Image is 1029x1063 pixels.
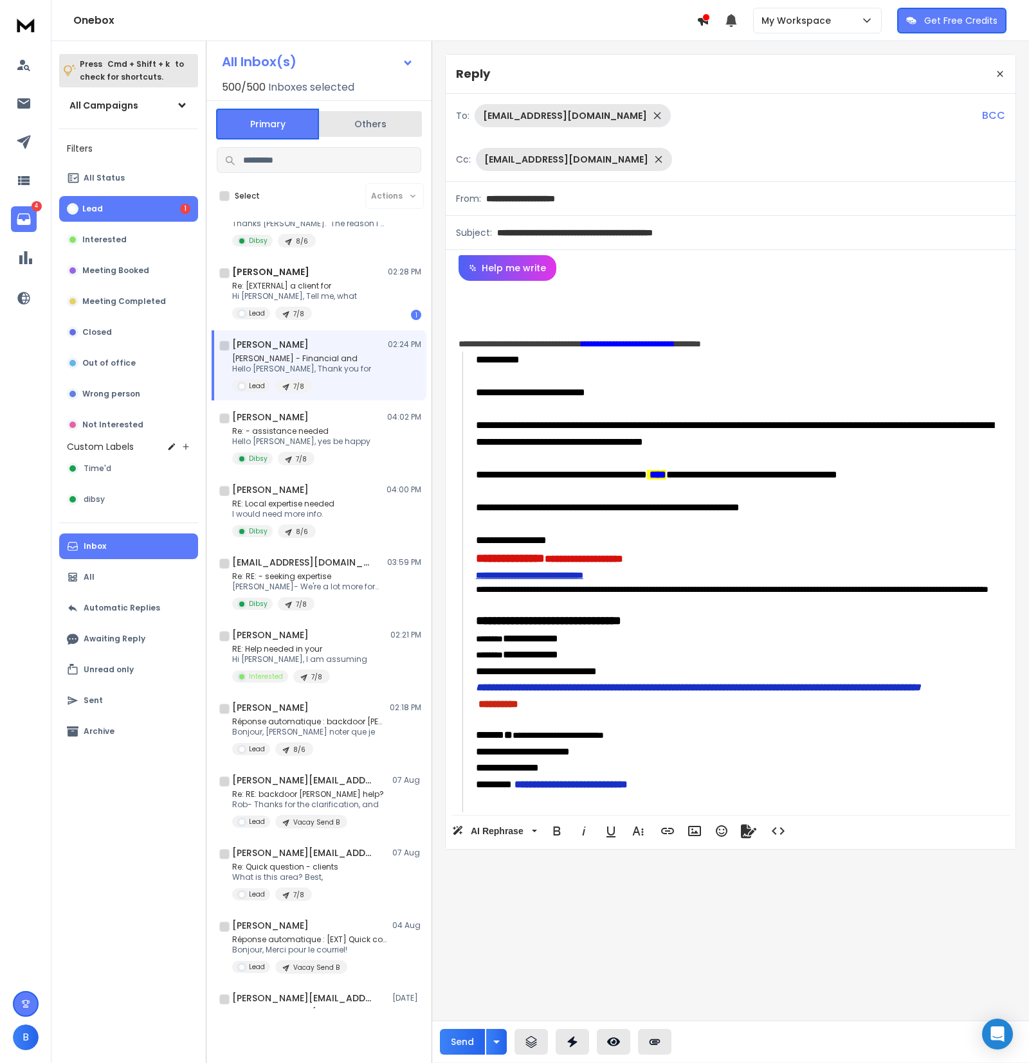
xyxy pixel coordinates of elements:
[59,227,198,253] button: Interested
[766,818,790,844] button: Code View
[82,204,103,214] p: Lead
[82,327,112,337] p: Closed
[476,812,498,835] img: cid%3Ae7e583a1-037d-4d8d-9b9e-bd0e9cd1dc6b
[411,310,421,320] div: 1
[59,487,198,512] button: dibsy
[249,744,265,754] p: Lead
[249,381,265,391] p: Lead
[80,58,184,84] p: Press to check for shortcuts.
[390,630,421,640] p: 02:21 PM
[293,309,304,319] p: 7/8
[232,219,387,229] p: Thanks [PERSON_NAME]. The reason I ask
[388,267,421,277] p: 02:28 PM
[655,818,680,844] button: Insert Link (⌘K)
[232,644,367,654] p: RE: Help needed in your
[84,463,111,474] span: Time'd
[232,436,370,447] p: Hello [PERSON_NAME], yes be happy
[59,196,198,222] button: Lead1
[59,289,198,314] button: Meeting Completed
[392,848,421,858] p: 07 Aug
[232,1007,387,1017] p: Re: Quick question - [GEOGRAPHIC_DATA]
[392,920,421,931] p: 04 Aug
[387,485,421,495] p: 04:00 PM
[232,426,370,436] p: Re: - assistance needed
[232,945,387,955] p: Bonjour, Merci pour le courriel!
[456,153,471,166] p: Cc:
[387,412,421,422] p: 04:02 PM
[73,13,697,28] h1: Onebox
[59,381,198,407] button: Wrong person
[13,1024,39,1050] button: B
[82,420,143,430] p: Not Interested
[84,634,145,644] p: Awaiting Reply
[232,872,338,882] p: What is this area? Best,
[249,236,268,246] p: Dibsy
[59,564,198,590] button: All
[59,165,198,191] button: All Status
[232,846,374,859] h1: [PERSON_NAME][EMAIL_ADDRESS][PERSON_NAME][DOMAIN_NAME]
[249,962,265,972] p: Lead
[232,701,309,714] h1: [PERSON_NAME]
[82,235,127,245] p: Interested
[249,454,268,463] p: Dibsy
[84,494,105,505] span: dibsy
[924,14,997,27] p: Get Free Credits
[232,629,309,641] h1: [PERSON_NAME]
[484,153,648,166] p: [EMAIL_ADDRESS][DOMAIN_NAME]
[232,483,309,496] h1: [PERSON_NAME]
[468,826,526,837] span: AI Rephrase
[709,818,734,844] button: Emoticons
[222,55,296,68] h1: All Inbox(s)
[232,654,367,665] p: Hi [PERSON_NAME], I am assuming
[13,13,39,37] img: logo
[84,173,125,183] p: All Status
[736,818,761,844] button: Signature
[311,672,322,682] p: 7/8
[296,600,307,609] p: 7/8
[232,411,309,424] h1: [PERSON_NAME]
[235,191,260,201] label: Select
[392,993,421,1003] p: [DATE]
[232,281,357,291] p: Re: [EXTERNAL] a client for
[545,818,569,844] button: Bold (⌘B)
[232,353,371,364] p: [PERSON_NAME] - Financial and
[180,204,190,214] div: 1
[82,389,140,399] p: Wrong person
[232,499,334,509] p: RE: Local expertise needed
[105,57,172,71] span: Cmd + Shift + k
[232,556,374,569] h1: [EMAIL_ADDRESS][DOMAIN_NAME]
[682,818,707,844] button: Insert Image (⌘P)
[216,109,319,139] button: Primary
[232,717,387,727] p: Réponse automatique : backdoor [PERSON_NAME] help?
[456,65,490,83] p: Reply
[249,599,268,609] p: Dibsy
[232,727,387,737] p: Bonjour, [PERSON_NAME] noter que je
[249,526,268,536] p: Dibsy
[232,338,309,351] h1: [PERSON_NAME]
[232,364,371,374] p: Hello [PERSON_NAME], Thank you for
[390,702,421,713] p: 02:18 PM
[232,934,387,945] p: Réponse automatique : [EXT] Quick confirmation
[59,626,198,652] button: Awaiting Reply
[232,265,309,278] h1: [PERSON_NAME]
[268,80,354,95] h3: Inboxes selected
[761,14,836,27] p: My Workspace
[232,799,384,810] p: Rob- Thanks for the clarification, and
[82,296,166,307] p: Meeting Completed
[82,358,136,368] p: Out of office
[84,572,95,582] p: All
[293,745,305,755] p: 8/6
[59,595,198,621] button: Automatic Replies
[483,109,647,122] p: [EMAIL_ADDRESS][DOMAIN_NAME]
[982,108,1005,123] p: BCC
[392,775,421,785] p: 07 Aug
[232,291,357,301] p: Hi [PERSON_NAME], Tell me, what
[572,818,596,844] button: Italic (⌘I)
[897,8,1006,33] button: Get Free Credits
[456,109,469,122] p: To:
[222,80,266,95] span: 500 / 500
[59,412,198,438] button: Not Interested
[249,889,265,899] p: Lead
[82,265,149,276] p: Meeting Booked
[59,258,198,283] button: Meeting Booked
